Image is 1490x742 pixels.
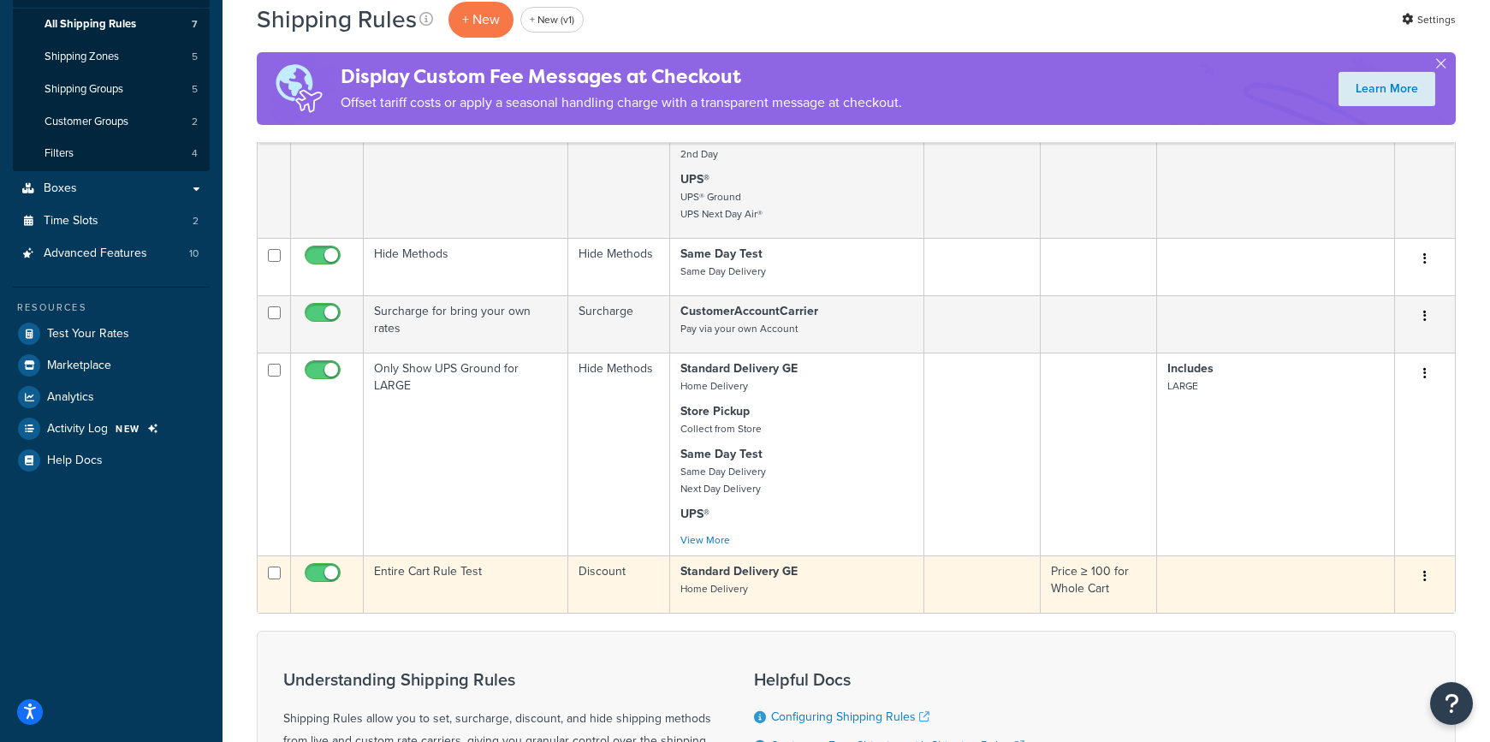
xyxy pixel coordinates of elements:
span: 5 [192,82,198,97]
li: All Shipping Rules [13,9,210,40]
a: Customer Groups 2 [13,106,210,138]
a: Shipping Groups 5 [13,74,210,105]
a: Shipping Zones 5 [13,41,210,73]
p: Offset tariff costs or apply a seasonal handling charge with a transparent message at checkout. [341,91,902,115]
td: Surcharge [568,295,670,353]
a: Test Your Rates [13,318,210,349]
small: Collect from Store [680,421,762,436]
td: Surcharge Rates (2) [364,104,568,238]
span: NEW [116,422,140,436]
li: Advanced Features [13,238,210,270]
a: Marketplace [13,350,210,381]
strong: Includes [1167,359,1214,377]
span: Shipping Zones [45,50,119,64]
small: Home Delivery [680,378,748,394]
li: Shipping Zones [13,41,210,73]
a: Filters 4 [13,138,210,169]
td: Only Show UPS Ground for LARGE [364,353,568,555]
span: Test Your Rates [47,327,129,341]
span: Time Slots [44,214,98,229]
strong: Standard Delivery GE [680,562,798,580]
a: Boxes [13,173,210,205]
a: Settings [1402,8,1456,32]
span: Shipping Groups [45,82,123,97]
small: Same Day Delivery Next Day Delivery [680,464,766,496]
span: Boxes [44,181,77,196]
button: Open Resource Center [1430,682,1473,725]
strong: UPS® [680,505,709,523]
li: Shipping Groups [13,74,210,105]
td: Surcharge for bring your own rates [364,295,568,353]
strong: Same Day Test [680,245,763,263]
span: All Shipping Rules [45,17,136,32]
h3: Helpful Docs [754,670,1035,689]
a: All Shipping Rules 7 [13,9,210,40]
span: Analytics [47,390,94,405]
p: + New [448,2,513,37]
a: Activity Log NEW [13,413,210,444]
span: Activity Log [47,422,108,436]
img: duties-banner-06bc72dcb5fe05cb3f9472aba00be2ae8eb53ab6f0d8bb03d382ba314ac3c341.png [257,52,341,125]
a: Advanced Features 10 [13,238,210,270]
a: Help Docs [13,445,210,476]
td: Hide Methods [568,238,670,295]
a: Configuring Shipping Rules [771,708,929,726]
td: Hide Methods [568,353,670,555]
td: Discount [568,555,670,613]
h3: Understanding Shipping Rules [283,670,711,689]
td: Price ≥ 100 for Whole Cart [1041,555,1157,613]
a: Analytics [13,382,210,413]
td: Hide Methods [364,238,568,295]
span: 5 [192,50,198,64]
li: Customer Groups [13,106,210,138]
strong: Same Day Test [680,445,763,463]
span: 4 [192,146,198,161]
h1: Shipping Rules [257,3,417,36]
span: 2 [193,214,199,229]
li: Activity Log [13,413,210,444]
small: UPS® Ground UPS Next Day Air® [680,189,763,222]
a: Time Slots 2 [13,205,210,237]
small: Same Day Delivery [680,264,766,279]
small: Ground 2nd Day [680,129,718,162]
span: 7 [192,17,198,32]
span: 10 [189,246,199,261]
span: Help Docs [47,454,103,468]
strong: CustomerAccountCarrier [680,302,818,320]
td: Surcharge [568,104,670,238]
small: Pay via your own Account [680,321,798,336]
li: Time Slots [13,205,210,237]
h4: Display Custom Fee Messages at Checkout [341,62,902,91]
a: Learn More [1339,72,1435,106]
td: Entire Cart Rule Test [364,555,568,613]
small: Home Delivery [680,581,748,597]
strong: Standard Delivery GE [680,359,798,377]
small: LARGE [1167,378,1198,394]
strong: Store Pickup [680,402,750,420]
a: + New (v1) [520,7,584,33]
div: Resources [13,300,210,315]
span: Marketplace [47,359,111,373]
span: 2 [192,115,198,129]
span: Advanced Features [44,246,147,261]
li: Filters [13,138,210,169]
span: Filters [45,146,74,161]
span: Customer Groups [45,115,128,129]
strong: UPS® [680,170,709,188]
a: View More [680,532,730,548]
